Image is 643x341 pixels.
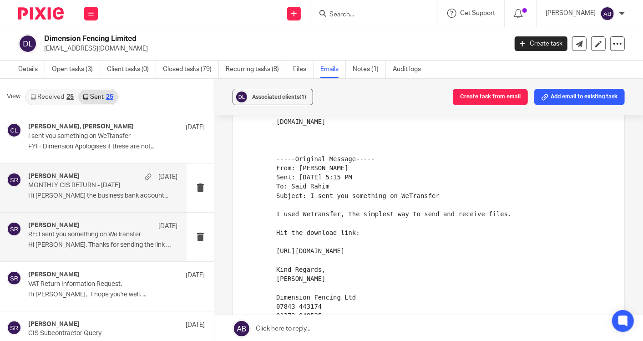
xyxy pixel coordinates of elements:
[28,222,80,229] h4: [PERSON_NAME]
[28,330,169,337] p: CIS Subcontractor Query
[18,34,37,53] img: svg%3E
[28,280,169,288] p: VAT Return Information Request.
[28,291,205,299] p: Hi [PERSON_NAME], I hope you're well. ...
[546,9,596,18] p: [PERSON_NAME]
[252,94,306,100] span: Associated clients
[28,231,147,239] p: RE: I sent you something on WeTransfer
[28,143,205,151] p: FYI - Dimension Apologises if these are not...
[18,7,64,20] img: Pixie
[320,61,346,78] a: Emails
[44,44,501,53] p: [EMAIL_ADDRESS][DOMAIN_NAME]
[600,6,615,21] img: svg%3E
[7,92,20,102] span: View
[28,173,80,180] h4: [PERSON_NAME]
[7,173,21,187] img: svg%3E
[293,61,314,78] a: Files
[28,123,134,131] h4: [PERSON_NAME], [PERSON_NAME]
[7,321,21,335] img: svg%3E
[7,222,21,236] img: svg%3E
[460,10,495,16] span: Get Support
[28,241,177,249] p: Hi [PERSON_NAME]. Thanks for sending the link — I’ll...
[515,36,567,51] a: Create task
[28,271,80,279] h4: [PERSON_NAME]
[28,132,169,140] p: I sent you something on WeTransfer
[66,94,74,100] div: 25
[78,90,117,104] a: Sent25
[28,192,177,200] p: Hi [PERSON_NAME] the business bank account...
[107,61,156,78] a: Client tasks (0)
[233,89,313,105] button: Associated clients(1)
[28,182,147,189] p: MONTHLY CIS RETURN - [DATE]
[26,90,78,104] a: Received25
[186,321,205,330] p: [DATE]
[534,89,625,105] button: Add email to existing task
[7,271,21,285] img: svg%3E
[353,61,386,78] a: Notes (1)
[158,222,177,231] p: [DATE]
[44,34,410,44] h2: Dimension Fencing Limited
[18,61,45,78] a: Details
[186,271,205,280] p: [DATE]
[329,11,410,19] input: Search
[106,94,113,100] div: 25
[186,123,205,132] p: [DATE]
[7,123,21,137] img: svg%3E
[52,61,100,78] a: Open tasks (3)
[158,173,177,182] p: [DATE]
[453,89,528,105] button: Create task from email
[163,61,219,78] a: Closed tasks (79)
[28,321,80,328] h4: [PERSON_NAME]
[226,61,286,78] a: Recurring tasks (8)
[299,94,306,100] span: (1)
[235,90,248,104] img: svg%3E
[393,61,428,78] a: Audit logs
